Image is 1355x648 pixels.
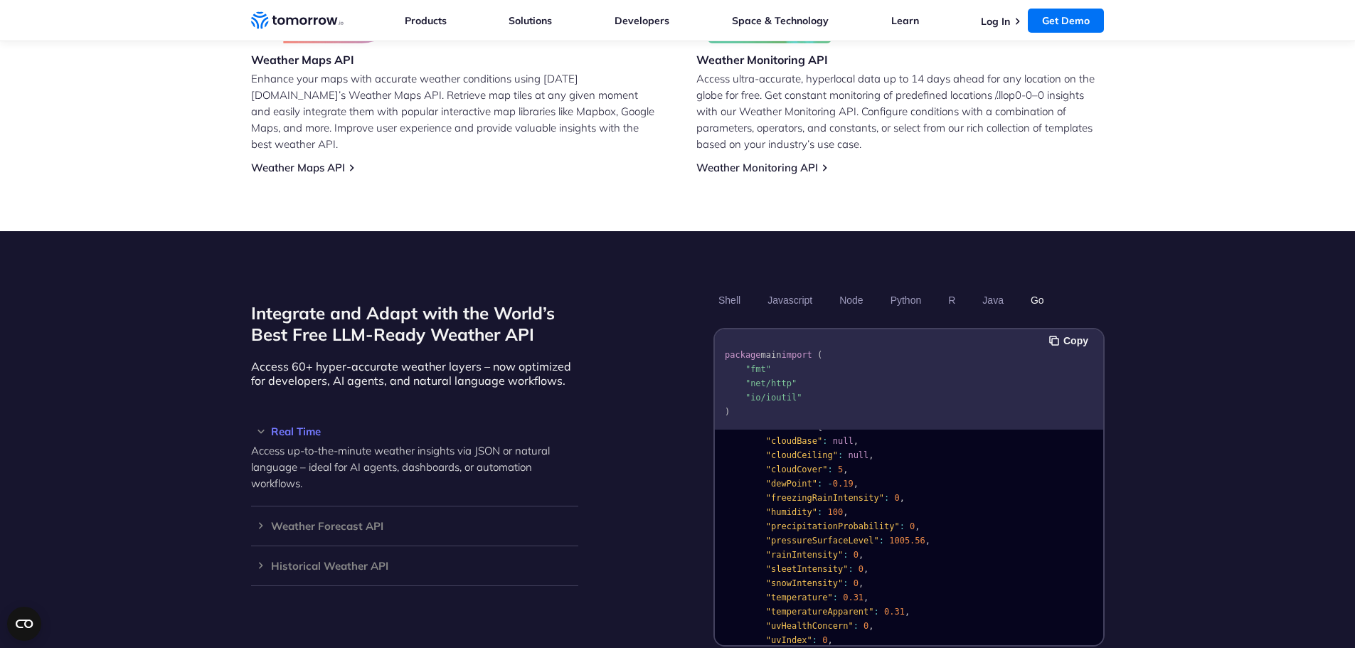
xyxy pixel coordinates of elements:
[765,436,822,446] span: "cloudBase"
[1049,333,1093,349] button: Copy
[405,14,447,27] a: Products
[745,378,796,388] span: "net/http"
[832,593,837,602] span: :
[251,302,578,345] h2: Integrate and Adapt with the World’s Best Free LLM-Ready Weather API
[827,464,832,474] span: :
[745,393,801,403] span: "io/ioutil"
[837,450,842,460] span: :
[853,436,858,446] span: ,
[713,288,745,312] button: Shell
[910,521,915,531] span: 0
[925,536,930,546] span: ,
[251,52,406,68] h3: Weather Maps API
[817,350,822,360] span: (
[915,521,920,531] span: ,
[891,14,919,27] a: Learn
[843,507,848,517] span: ,
[765,578,842,588] span: "snowIntensity"
[765,621,853,631] span: "uvHealthConcern"
[745,364,770,374] span: "fmt"
[725,407,730,417] span: )
[843,550,848,560] span: :
[817,507,822,517] span: :
[853,479,858,489] span: ,
[899,521,904,531] span: :
[827,479,832,489] span: -
[765,464,827,474] span: "cloudCover"
[765,593,832,602] span: "temperature"
[817,422,822,432] span: {
[843,593,864,602] span: 0.31
[822,436,827,446] span: :
[832,436,853,446] span: null
[864,564,868,574] span: ,
[765,564,848,574] span: "sleetIntensity"
[765,550,842,560] span: "rainIntensity"
[873,607,878,617] span: :
[732,14,829,27] a: Space & Technology
[765,635,812,645] span: "uvIndex"
[834,288,868,312] button: Node
[837,464,842,474] span: 5
[765,507,817,517] span: "humidity"
[765,536,878,546] span: "pressureSurfaceLevel"
[843,464,848,474] span: ,
[807,422,812,432] span: :
[822,635,827,645] span: 0
[889,536,925,546] span: 1005.56
[943,288,960,312] button: R
[251,561,578,571] h3: Historical Weather API
[883,493,888,503] span: :
[725,350,761,360] span: package
[251,70,659,152] p: Enhance your maps with accurate weather conditions using [DATE][DOMAIN_NAME]’s Weather Maps API. ...
[765,493,883,503] span: "freezingRainIntensity"
[827,507,843,517] span: 100
[762,288,817,312] button: Javascript
[765,422,807,432] span: "values"
[878,536,883,546] span: :
[509,14,552,27] a: Solutions
[868,450,873,460] span: ,
[251,442,578,492] p: Access up-to-the-minute weather insights via JSON or natural language – ideal for AI agents, dash...
[843,578,848,588] span: :
[760,350,781,360] span: main
[858,578,863,588] span: ,
[853,550,858,560] span: 0
[858,564,863,574] span: 0
[868,621,873,631] span: ,
[765,521,899,531] span: "precipitationProbability"
[832,479,853,489] span: 0.19
[696,70,1105,152] p: Access ultra-accurate, hyperlocal data up to 14 days ahead for any location on the globe for free...
[765,450,837,460] span: "cloudCeiling"
[781,350,812,360] span: import
[817,479,822,489] span: :
[251,10,344,31] a: Home link
[251,521,578,531] h3: Weather Forecast API
[864,621,868,631] span: 0
[894,493,899,503] span: 0
[848,564,853,574] span: :
[251,426,578,437] h3: Real Time
[848,450,868,460] span: null
[827,635,832,645] span: ,
[977,288,1009,312] button: Java
[812,635,817,645] span: :
[1025,288,1048,312] button: Go
[251,161,345,174] a: Weather Maps API
[981,15,1010,28] a: Log In
[7,607,41,641] button: Open CMP widget
[858,550,863,560] span: ,
[883,607,904,617] span: 0.31
[864,593,868,602] span: ,
[696,52,833,68] h3: Weather Monitoring API
[765,607,873,617] span: "temperatureApparent"
[615,14,669,27] a: Developers
[899,493,904,503] span: ,
[904,607,909,617] span: ,
[885,288,926,312] button: Python
[251,359,578,388] p: Access 60+ hyper-accurate weather layers – now optimized for developers, AI agents, and natural l...
[853,578,858,588] span: 0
